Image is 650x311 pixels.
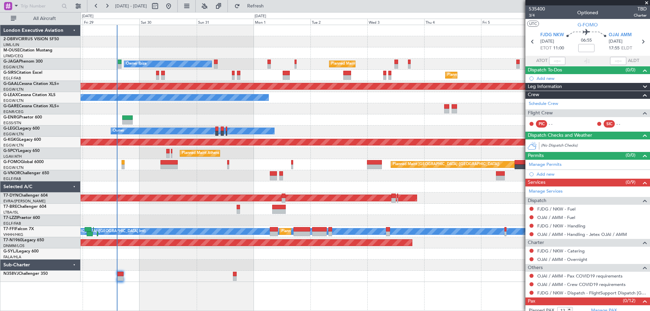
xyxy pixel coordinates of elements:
[537,257,587,262] a: OJAI / AMM - Overnight
[609,38,623,45] span: [DATE]
[604,120,615,128] div: SIC
[115,3,147,9] span: [DATE] - [DATE]
[3,165,24,170] a: EGGW/LTN
[529,188,563,195] a: Manage Services
[3,254,21,260] a: FALA/HLA
[3,138,41,142] a: G-KGKGLegacy 600
[626,179,635,186] span: (0/9)
[528,66,562,74] span: Dispatch To-Dos
[634,13,647,18] span: Charter
[3,243,24,248] a: DNMM/LOS
[281,226,394,237] div: Planned Maint [GEOGRAPHIC_DATA] ([GEOGRAPHIC_DATA] Intl)
[3,37,18,41] span: 2-DBRV
[540,38,554,45] span: [DATE]
[3,65,24,70] a: EGGW/LTN
[537,206,576,212] a: FJDG / NKW - Fuel
[481,19,538,25] div: Fri 5
[537,215,575,220] a: OJAI / AMM - Fuel
[3,115,19,119] span: G-ENRG
[528,91,539,99] span: Crew
[537,290,647,296] a: FJDG / NKW - Dispatch - FlightSupport Dispatch [GEOGRAPHIC_DATA]
[621,45,632,52] span: ELDT
[3,194,19,198] span: T7-DYN
[3,216,17,220] span: T7-LZZI
[527,21,539,27] button: UTC
[3,238,44,242] a: T7-N1960Legacy 650
[3,171,49,175] a: G-VNORChallenger 650
[541,143,650,150] div: (No Dispatch Checks)
[3,176,21,181] a: EGLF/FAB
[3,138,19,142] span: G-KGKG
[83,19,139,25] div: Fri 29
[529,161,562,168] a: Manage Permits
[3,227,15,231] span: T7-FFI
[3,71,42,75] a: G-SIRSCitation Excel
[528,179,545,186] span: Services
[3,249,39,253] a: G-SYLJLegacy 600
[537,171,647,177] div: Add new
[634,5,647,13] span: TBD
[3,154,22,159] a: LGAV/ATH
[3,93,56,97] a: G-LEAXCessna Citation XLS
[3,48,20,52] span: M-OUSE
[3,60,43,64] a: G-JAGAPhenom 300
[626,152,635,159] span: (0/0)
[537,75,647,81] div: Add new
[139,19,196,25] div: Sat 30
[393,159,499,170] div: Planned Maint [GEOGRAPHIC_DATA] ([GEOGRAPHIC_DATA])
[3,53,23,59] a: LFMD/CEQ
[3,149,40,153] a: G-SPCYLegacy 650
[3,272,48,276] a: N358VJChallenger 350
[540,45,551,52] span: ETOT
[331,59,438,69] div: Planned Maint [GEOGRAPHIC_DATA] ([GEOGRAPHIC_DATA])
[537,223,585,229] a: FJDG / NKW - Handling
[3,272,19,276] span: N358VJ
[3,238,22,242] span: T7-N1960
[623,297,635,304] span: (0/12)
[529,101,558,107] a: Schedule Crew
[310,19,367,25] div: Tue 2
[537,248,585,254] a: FJDG / NKW - Catering
[529,13,545,18] span: 3/4
[3,216,40,220] a: T7-LZZIPraetor 600
[3,232,23,237] a: VHHH/HKG
[3,205,46,209] a: T7-BREChallenger 604
[528,264,543,272] span: Others
[3,87,24,92] a: EGGW/LTN
[241,4,270,8] span: Refresh
[3,104,19,108] span: G-GARE
[540,32,564,39] span: FJDG NKW
[3,93,18,97] span: G-LEAX
[21,1,60,11] input: Trip Number
[254,19,310,25] div: Mon 1
[528,152,544,160] span: Permits
[609,32,632,39] span: OJAI AMM
[447,70,554,80] div: Planned Maint [GEOGRAPHIC_DATA] ([GEOGRAPHIC_DATA])
[549,121,564,127] div: - -
[3,127,40,131] a: G-LEGCLegacy 600
[3,199,45,204] a: EVRA/[PERSON_NAME]
[3,210,19,215] a: LTBA/ISL
[537,231,627,237] a: OJAI / AMM - Handling - Jetex OJAI / AMM
[18,16,71,21] span: All Aircraft
[536,58,547,64] span: ATOT
[3,227,34,231] a: T7-FFIFalcon 7X
[528,239,544,247] span: Charter
[3,194,48,198] a: T7-DYNChallenger 604
[3,76,21,81] a: EGLF/FAB
[7,13,73,24] button: All Aircraft
[3,42,19,47] a: LIML/LIN
[3,109,24,114] a: EGNR/CEG
[182,148,260,158] div: Planned Maint Athens ([PERSON_NAME] Intl)
[609,45,620,52] span: 17:55
[528,83,562,91] span: Leg Information
[255,14,266,19] div: [DATE]
[626,66,635,73] span: (0/0)
[3,82,19,86] span: G-GAAL
[367,19,424,25] div: Wed 3
[3,160,21,164] span: G-FOMO
[536,120,547,128] div: PIC
[616,121,632,127] div: - -
[3,60,19,64] span: G-JAGA
[578,21,598,28] span: G-FOMO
